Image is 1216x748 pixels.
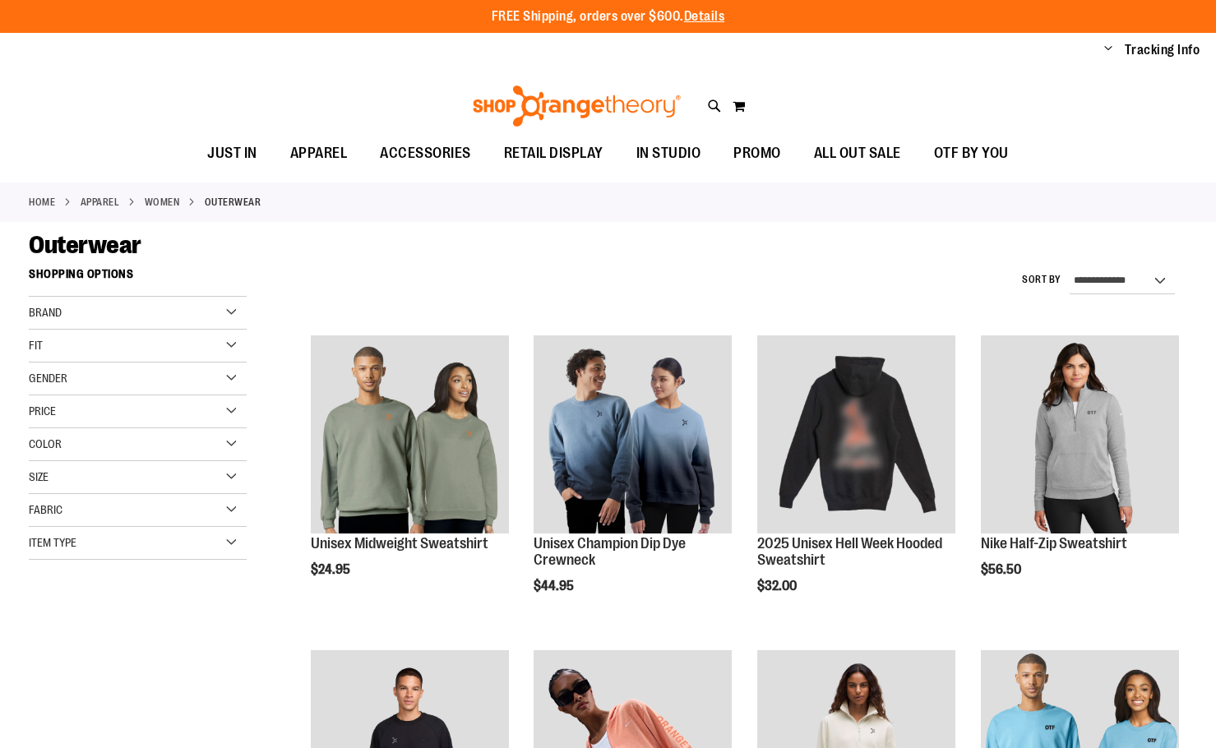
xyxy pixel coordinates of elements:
[684,9,725,24] a: Details
[311,535,488,552] a: Unisex Midweight Sweatshirt
[311,335,509,533] img: Unisex Midweight Sweatshirt
[29,306,62,319] span: Brand
[29,260,247,297] strong: Shopping Options
[29,339,43,352] span: Fit
[311,335,509,536] a: Unisex Midweight Sweatshirt
[29,437,62,450] span: Color
[534,579,576,593] span: $44.95
[1022,273,1061,287] label: Sort By
[504,135,603,172] span: RETAIL DISPLAY
[29,536,76,549] span: Item Type
[205,195,261,210] strong: Outerwear
[29,231,141,259] span: Outerwear
[1104,42,1112,58] button: Account menu
[733,135,781,172] span: PROMO
[534,335,732,536] a: Unisex Champion Dip Dye Crewneck
[81,195,120,210] a: APPAREL
[29,404,56,418] span: Price
[757,579,799,593] span: $32.00
[757,335,955,536] a: 2025 Hell Week Hooded Sweatshirt
[525,327,740,635] div: product
[973,327,1187,619] div: product
[207,135,257,172] span: JUST IN
[29,503,62,516] span: Fabric
[303,327,517,619] div: product
[29,372,67,385] span: Gender
[981,562,1024,577] span: $56.50
[290,135,348,172] span: APPAREL
[981,335,1179,533] img: Nike Half-Zip Sweatshirt
[981,535,1127,552] a: Nike Half-Zip Sweatshirt
[636,135,701,172] span: IN STUDIO
[534,535,686,568] a: Unisex Champion Dip Dye Crewneck
[757,535,942,568] a: 2025 Unisex Hell Week Hooded Sweatshirt
[934,135,1009,172] span: OTF BY YOU
[757,335,955,533] img: 2025 Hell Week Hooded Sweatshirt
[534,335,732,533] img: Unisex Champion Dip Dye Crewneck
[1125,41,1200,59] a: Tracking Info
[749,327,964,635] div: product
[380,135,471,172] span: ACCESSORIES
[145,195,180,210] a: WOMEN
[470,85,683,127] img: Shop Orangetheory
[29,470,49,483] span: Size
[492,7,725,26] p: FREE Shipping, orders over $600.
[29,195,55,210] a: Home
[814,135,901,172] span: ALL OUT SALE
[311,562,353,577] span: $24.95
[981,335,1179,536] a: Nike Half-Zip Sweatshirt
